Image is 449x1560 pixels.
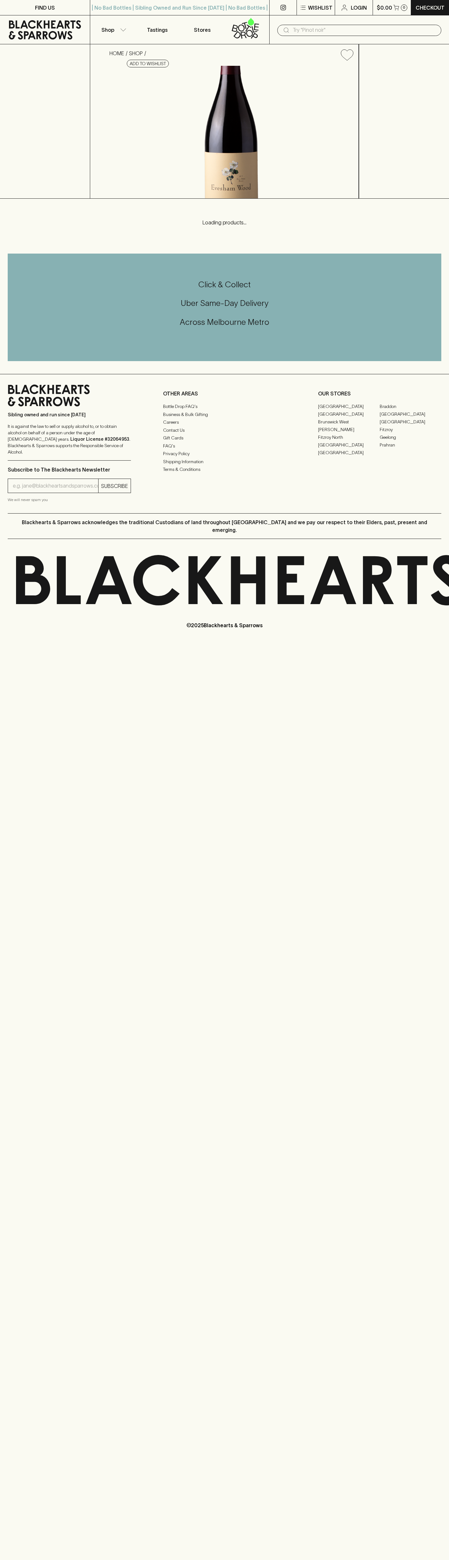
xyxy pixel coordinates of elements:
a: Prahran [380,441,441,449]
p: $0.00 [377,4,392,12]
p: OTHER AREAS [163,390,286,397]
a: [GEOGRAPHIC_DATA] [380,410,441,418]
p: Loading products... [6,219,443,226]
p: Sibling owned and run since [DATE] [8,412,131,418]
div: Call to action block [8,254,441,361]
a: Careers [163,419,286,426]
a: [PERSON_NAME] [318,426,380,433]
a: Privacy Policy [163,450,286,458]
button: SUBSCRIBE [99,479,131,493]
p: SUBSCRIBE [101,482,128,490]
a: Tastings [135,15,180,44]
p: FIND US [35,4,55,12]
img: 37992.png [104,66,358,198]
p: 0 [403,6,405,9]
a: Shipping Information [163,458,286,465]
p: We will never spam you [8,497,131,503]
a: [GEOGRAPHIC_DATA] [318,449,380,456]
a: Braddon [380,403,441,410]
p: Shop [101,26,114,34]
p: Blackhearts & Sparrows acknowledges the traditional Custodians of land throughout [GEOGRAPHIC_DAT... [13,518,436,534]
a: Terms & Conditions [163,466,286,473]
a: Fitzroy North [318,433,380,441]
a: [GEOGRAPHIC_DATA] [380,418,441,426]
input: Try "Pinot noir" [293,25,436,35]
p: It is against the law to sell or supply alcohol to, or to obtain alcohol on behalf of a person un... [8,423,131,455]
button: Add to wishlist [338,47,356,63]
a: Contact Us [163,426,286,434]
a: [GEOGRAPHIC_DATA] [318,403,380,410]
a: HOME [109,50,124,56]
p: Tastings [147,26,168,34]
p: Stores [194,26,211,34]
input: e.g. jane@blackheartsandsparrows.com.au [13,481,98,491]
p: Login [351,4,367,12]
a: SHOP [129,50,143,56]
p: OUR STORES [318,390,441,397]
a: Bottle Drop FAQ's [163,403,286,411]
a: [GEOGRAPHIC_DATA] [318,410,380,418]
a: Geelong [380,433,441,441]
a: [GEOGRAPHIC_DATA] [318,441,380,449]
a: FAQ's [163,442,286,450]
h5: Across Melbourne Metro [8,317,441,327]
strong: Liquor License #32064953 [70,437,129,442]
button: Add to wishlist [127,60,169,67]
a: Business & Bulk Gifting [163,411,286,418]
p: Wishlist [308,4,332,12]
p: Checkout [416,4,445,12]
h5: Uber Same-Day Delivery [8,298,441,308]
h5: Click & Collect [8,279,441,290]
a: Fitzroy [380,426,441,433]
a: Gift Cards [163,434,286,442]
button: Shop [90,15,135,44]
p: Subscribe to The Blackhearts Newsletter [8,466,131,473]
a: Brunswick West [318,418,380,426]
a: Stores [180,15,225,44]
